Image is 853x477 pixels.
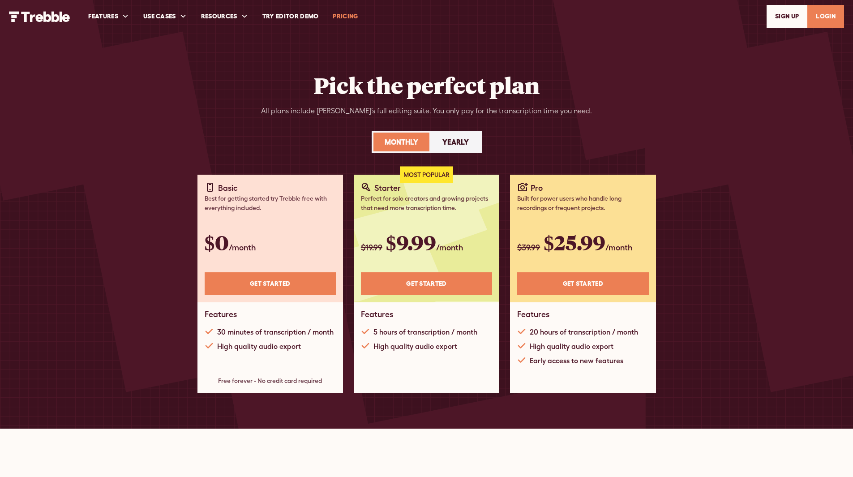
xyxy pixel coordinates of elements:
[136,1,194,32] div: USE CASES
[361,194,492,213] div: Perfect for solo creators and growing projects that need more transcription time.
[326,1,365,32] a: PRICING
[605,243,632,252] span: /month
[217,341,301,352] div: High quality audio export
[400,167,453,183] div: Most Popular
[229,243,256,252] span: /month
[205,376,336,386] div: Free forever - No credit card required
[373,327,477,337] div: 5 hours of transcription / month
[431,133,480,151] a: Yearly
[205,229,229,256] span: $0
[517,243,540,252] span: $39.99
[517,272,648,295] a: Get STARTED
[88,12,118,21] div: FEATURES
[201,12,237,21] div: RESOURCES
[442,137,469,147] div: Yearly
[436,243,463,252] span: /month
[205,194,336,213] div: Best for getting started try Trebble free with everything included.
[255,1,326,32] a: Try Editor Demo
[9,11,70,22] img: Trebble Logo - AI Podcast Editor
[361,272,492,295] a: Get STARTED
[261,106,592,116] div: All plans include [PERSON_NAME]’s full editing suite. You only pay for the transcription time you...
[807,5,844,28] a: LOGIN
[194,1,255,32] div: RESOURCES
[544,229,605,256] span: $25.99
[531,182,543,194] div: Pro
[373,133,429,151] a: Monthly
[530,327,638,337] div: 20 hours of transcription / month
[218,182,238,194] div: Basic
[373,341,457,352] div: High quality audio export
[205,272,336,295] a: Get STARTED
[361,309,393,319] h1: Features
[517,194,648,213] div: Built for power users who handle long recordings or frequent projects.
[361,243,382,252] span: $19.99
[530,341,613,352] div: High quality audio export
[9,10,70,21] a: home
[767,5,807,28] a: SIGn UP
[205,309,237,319] h1: Features
[386,229,436,256] span: $9.99
[517,309,549,319] h1: Features
[217,327,334,337] div: 30 minutes of transcription / month
[143,12,176,21] div: USE CASES
[385,137,418,147] div: Monthly
[530,355,623,366] div: Early access to new features
[81,1,136,32] div: FEATURES
[313,72,540,99] h2: Pick the perfect plan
